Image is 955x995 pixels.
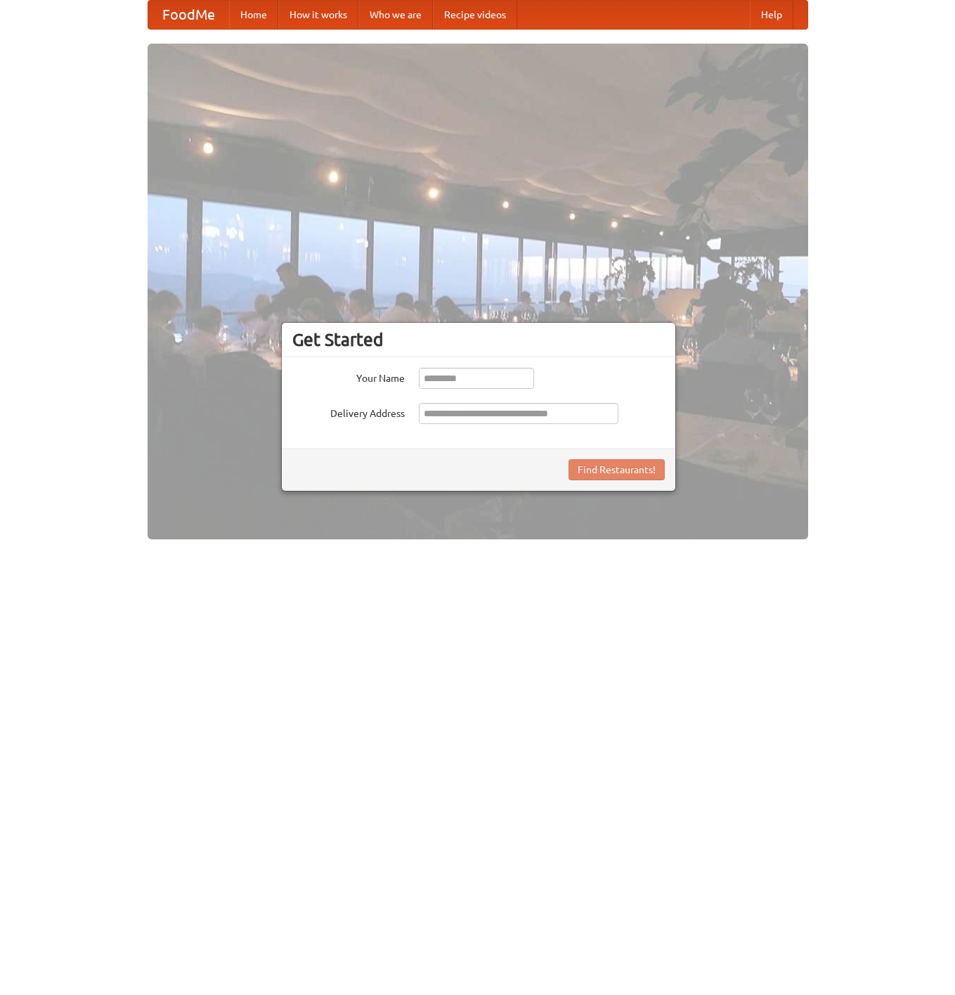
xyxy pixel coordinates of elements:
[569,459,665,480] button: Find Restaurants!
[358,1,433,29] a: Who we are
[433,1,517,29] a: Recipe videos
[278,1,358,29] a: How it works
[148,1,229,29] a: FoodMe
[292,329,665,350] h3: Get Started
[750,1,793,29] a: Help
[229,1,278,29] a: Home
[292,403,405,421] label: Delivery Address
[292,368,405,385] label: Your Name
